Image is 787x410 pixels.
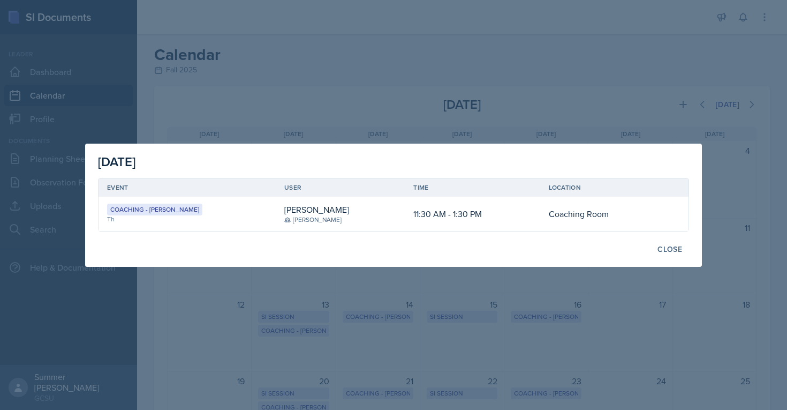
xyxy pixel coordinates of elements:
div: [PERSON_NAME] [284,203,349,216]
div: Coaching - [PERSON_NAME] [107,204,202,215]
th: Event [99,178,276,197]
td: Coaching Room [540,197,662,231]
th: Time [405,178,540,197]
td: 11:30 AM - 1:30 PM [405,197,540,231]
div: [DATE] [98,152,689,172]
button: Close [650,240,689,258]
div: [PERSON_NAME] [284,215,342,225]
th: Location [540,178,662,197]
th: User [276,178,405,197]
div: Th [107,214,267,224]
div: Close [657,245,682,254]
